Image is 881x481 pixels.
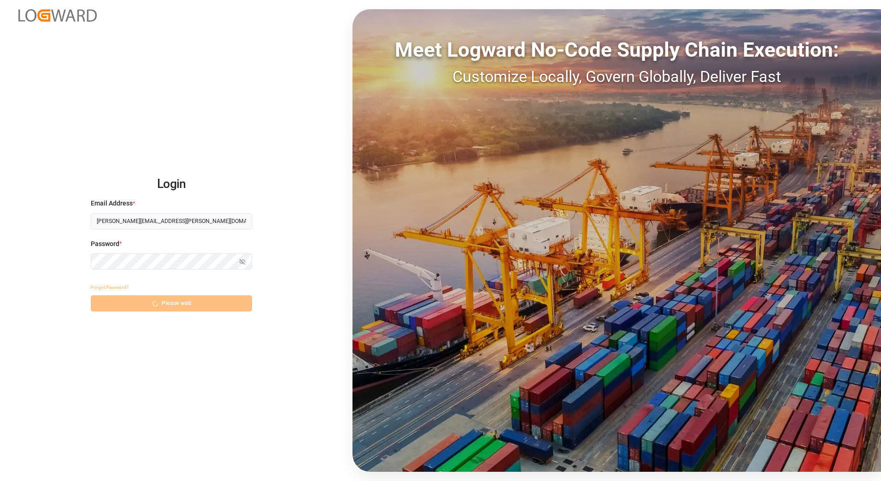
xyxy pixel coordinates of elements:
[91,239,119,249] span: Password
[91,213,252,229] input: Enter your email
[352,65,881,88] div: Customize Locally, Govern Globally, Deliver Fast
[91,199,133,208] span: Email Address
[18,9,97,22] img: Logward_new_orange.png
[352,35,881,65] div: Meet Logward No-Code Supply Chain Execution:
[91,170,252,199] h2: Login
